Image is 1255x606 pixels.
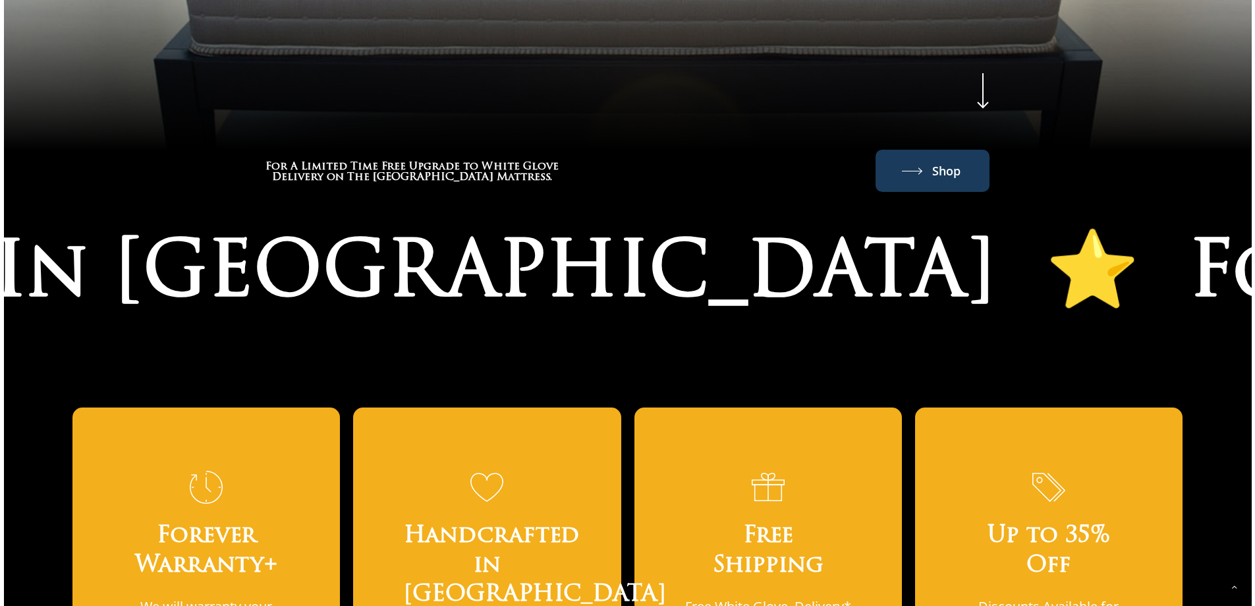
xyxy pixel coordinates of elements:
span: For [265,162,287,172]
span: Delivery [272,172,323,183]
span: Free [381,162,406,172]
span: to [463,162,478,172]
span: A [291,162,298,172]
h3: Up to 35% Off [965,522,1132,581]
a: For A Limited Time Free Upgrade to White Glove Delivery on The Windsor Mattress. [265,162,559,185]
span: Upgrade [409,162,460,172]
span: Shop [932,160,961,181]
span: Glove [523,162,559,172]
span: The [347,172,370,183]
a: Shop The Windsor Mattress [902,160,963,181]
h3: Forever Warranty+ [123,522,290,581]
h3: For A Limited Time Free Upgrade to White Glove Delivery on The Windsor Mattress. [265,162,559,183]
span: Time [350,162,378,172]
span: White [482,162,520,172]
a: Back to top [1225,578,1244,597]
span: on [327,172,344,183]
span: Mattress. [497,172,552,183]
span: [GEOGRAPHIC_DATA] [373,172,493,183]
h3: Free Shipping [684,522,852,581]
span: Limited [301,162,347,172]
